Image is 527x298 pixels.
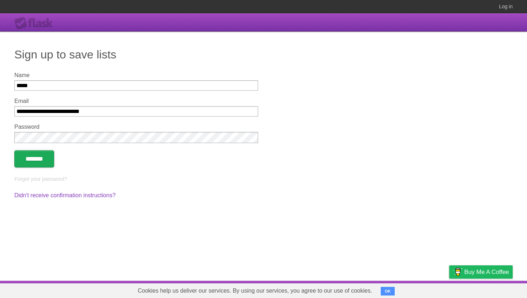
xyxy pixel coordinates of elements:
label: Email [14,98,258,104]
a: Terms [416,283,431,296]
a: Privacy [440,283,459,296]
a: Didn't receive confirmation instructions? [14,192,115,198]
a: About [354,283,369,296]
div: Flask [14,17,57,30]
img: Buy me a coffee [453,266,462,278]
h1: Sign up to save lists [14,46,513,63]
label: Password [14,124,258,130]
a: Suggest a feature [467,283,513,296]
label: Name [14,72,258,79]
span: Cookies help us deliver our services. By using our services, you agree to our use of cookies. [130,284,379,298]
span: Buy me a coffee [464,266,509,278]
button: OK [381,287,395,295]
a: Forgot your password? [14,176,67,182]
a: Buy me a coffee [449,265,513,279]
a: Developers [378,283,407,296]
